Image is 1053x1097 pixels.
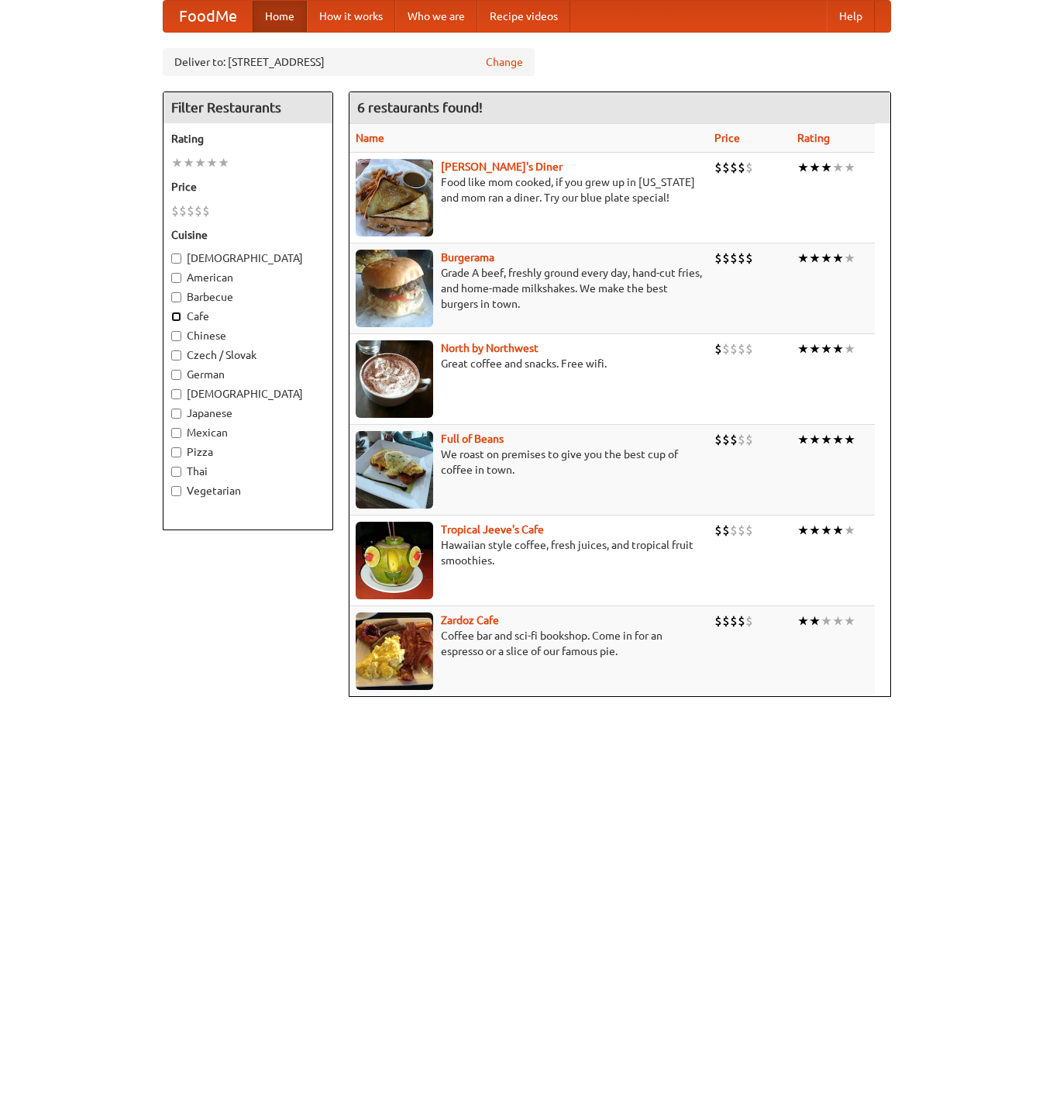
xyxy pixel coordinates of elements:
[832,522,844,539] li: ★
[356,431,433,509] img: beans.jpg
[183,154,194,171] li: ★
[730,250,738,267] li: $
[171,464,325,479] label: Thai
[797,340,809,357] li: ★
[797,159,809,176] li: ★
[171,250,325,266] label: [DEMOGRAPHIC_DATA]
[171,328,325,343] label: Chinese
[844,522,855,539] li: ★
[797,431,809,448] li: ★
[714,340,722,357] li: $
[809,340,821,357] li: ★
[441,523,544,536] a: Tropical Jeeve's Cafe
[171,273,181,283] input: American
[356,132,384,144] a: Name
[730,612,738,630] li: $
[722,159,730,176] li: $
[722,431,730,448] li: $
[844,340,855,357] li: ★
[827,1,875,32] a: Help
[171,447,181,457] input: Pizza
[441,433,504,445] a: Full of Beans
[171,467,181,477] input: Thai
[171,154,183,171] li: ★
[844,431,855,448] li: ★
[356,250,433,327] img: burgerama.jpg
[730,340,738,357] li: $
[832,159,844,176] li: ★
[821,250,832,267] li: ★
[844,250,855,267] li: ★
[171,444,325,460] label: Pizza
[171,389,181,399] input: [DEMOGRAPHIC_DATA]
[356,174,702,205] p: Food like mom cooked, if you grew up in [US_STATE] and mom ran a diner. Try our blue plate special!
[171,483,325,498] label: Vegetarian
[171,289,325,305] label: Barbecue
[356,340,433,418] img: north.jpg
[738,522,745,539] li: $
[356,447,702,478] p: We roast on premises to give you the best cup of coffee in town.
[809,612,821,630] li: ★
[486,54,523,70] a: Change
[171,331,181,341] input: Chinese
[441,614,499,626] a: Zardoz Cafe
[714,612,722,630] li: $
[745,159,753,176] li: $
[745,250,753,267] li: $
[730,522,738,539] li: $
[797,612,809,630] li: ★
[206,154,218,171] li: ★
[356,537,702,568] p: Hawaiian style coffee, fresh juices, and tropical fruit smoothies.
[730,431,738,448] li: $
[356,522,433,599] img: jeeves.jpg
[163,92,332,123] h4: Filter Restaurants
[171,425,325,440] label: Mexican
[809,250,821,267] li: ★
[714,431,722,448] li: $
[738,159,745,176] li: $
[179,202,187,219] li: $
[738,340,745,357] li: $
[809,522,821,539] li: ★
[357,100,483,115] ng-pluralize: 6 restaurants found!
[395,1,477,32] a: Who we are
[738,612,745,630] li: $
[844,159,855,176] li: ★
[171,486,181,496] input: Vegetarian
[745,612,753,630] li: $
[356,356,702,371] p: Great coffee and snacks. Free wifi.
[307,1,395,32] a: How it works
[821,522,832,539] li: ★
[187,202,194,219] li: $
[171,350,181,360] input: Czech / Slovak
[844,612,855,630] li: ★
[171,409,181,419] input: Japanese
[441,160,563,173] a: [PERSON_NAME]'s Diner
[171,254,181,264] input: [DEMOGRAPHIC_DATA]
[797,132,830,144] a: Rating
[441,251,494,264] b: Burgerama
[356,628,702,659] p: Coffee bar and sci-fi bookshop. Come in for an espresso or a slice of our famous pie.
[722,612,730,630] li: $
[477,1,570,32] a: Recipe videos
[356,159,433,236] img: sallys.jpg
[163,48,535,76] div: Deliver to: [STREET_ADDRESS]
[171,405,325,421] label: Japanese
[722,522,730,539] li: $
[832,431,844,448] li: ★
[218,154,229,171] li: ★
[202,202,210,219] li: $
[738,250,745,267] li: $
[730,159,738,176] li: $
[722,340,730,357] li: $
[797,522,809,539] li: ★
[821,340,832,357] li: ★
[745,431,753,448] li: $
[171,347,325,363] label: Czech / Slovak
[809,431,821,448] li: ★
[832,612,844,630] li: ★
[171,309,325,324] label: Cafe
